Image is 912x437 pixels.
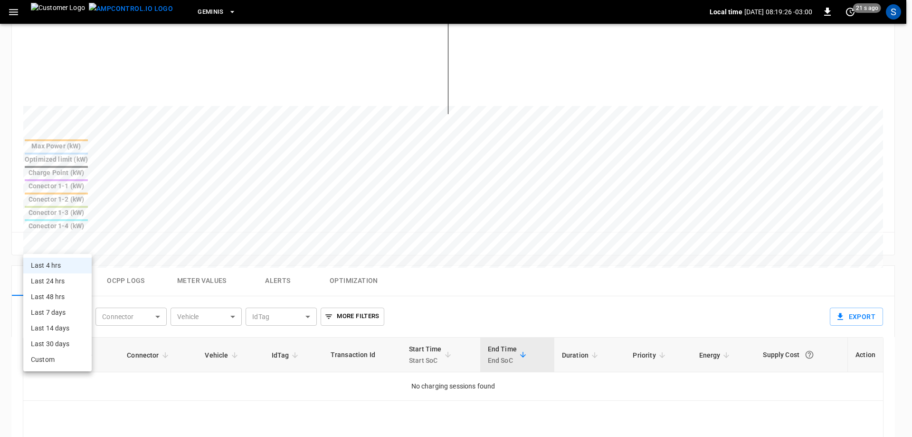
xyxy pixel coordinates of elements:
li: Last 24 hrs [23,273,92,289]
li: Last 14 days [23,320,92,336]
li: Last 7 days [23,305,92,320]
li: Last 30 days [23,336,92,352]
li: Custom [23,352,92,368]
li: Last 48 hrs [23,289,92,305]
li: Last 4 hrs [23,258,92,273]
